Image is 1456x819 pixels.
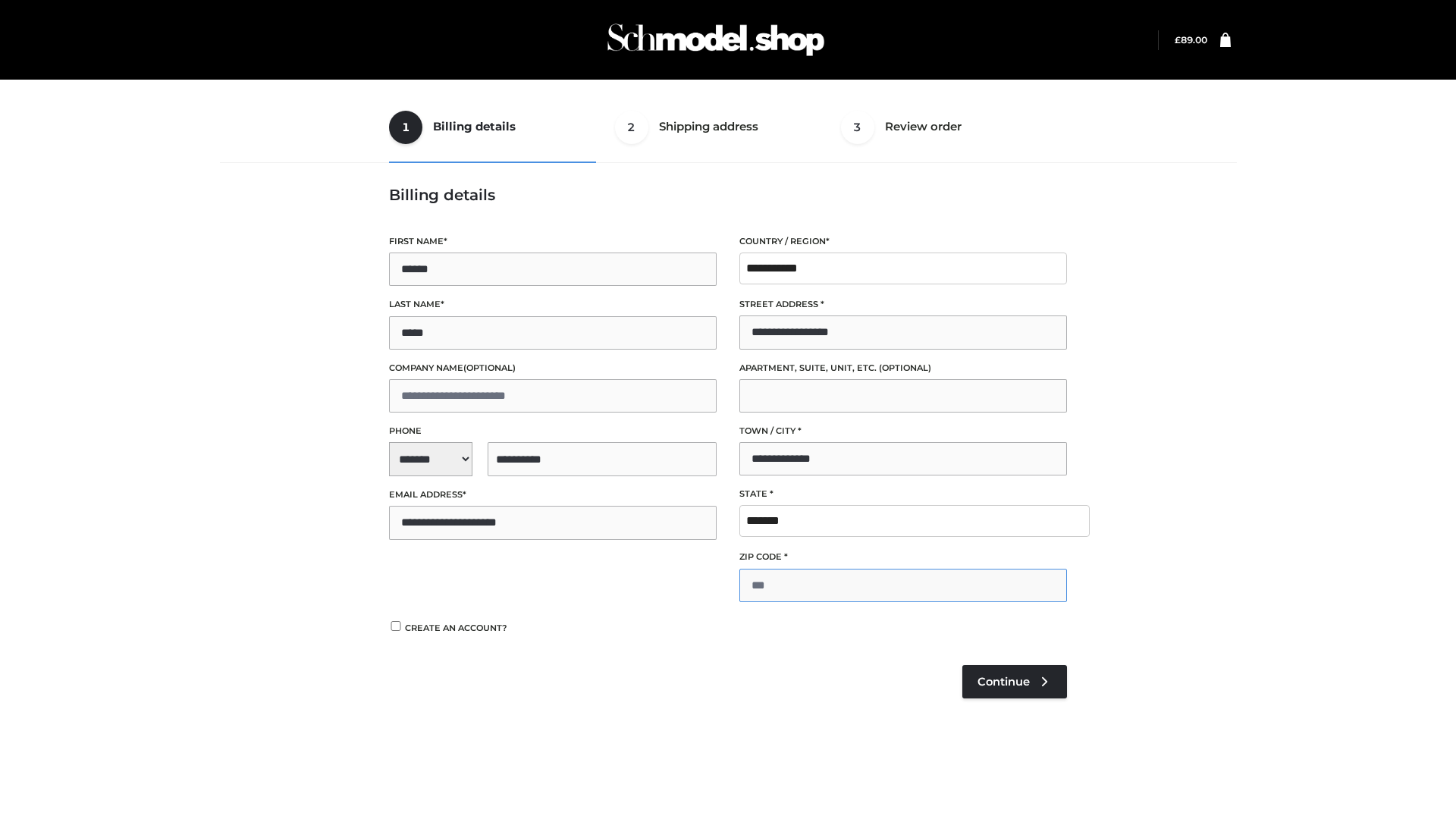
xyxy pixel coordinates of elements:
label: Street address [739,297,1067,312]
label: First name [389,234,717,249]
span: (optional) [463,362,516,373]
bdi: 89.00 [1175,34,1207,45]
label: Company name [389,361,717,375]
label: Country / Region [739,234,1067,249]
a: £89.00 [1175,34,1207,45]
label: Town / City [739,424,1067,438]
label: Email address [389,488,717,502]
a: Continue [962,665,1067,698]
h3: Billing details [389,186,1067,204]
input: Create an account? [389,621,403,631]
span: Create an account? [405,623,507,633]
label: Apartment, suite, unit, etc. [739,361,1067,375]
img: Schmodel Admin 964 [602,10,830,70]
span: £ [1175,34,1181,45]
label: State [739,487,1067,501]
label: Phone [389,424,717,438]
label: ZIP Code [739,550,1067,564]
span: (optional) [879,362,931,373]
label: Last name [389,297,717,312]
span: Continue [977,675,1030,689]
